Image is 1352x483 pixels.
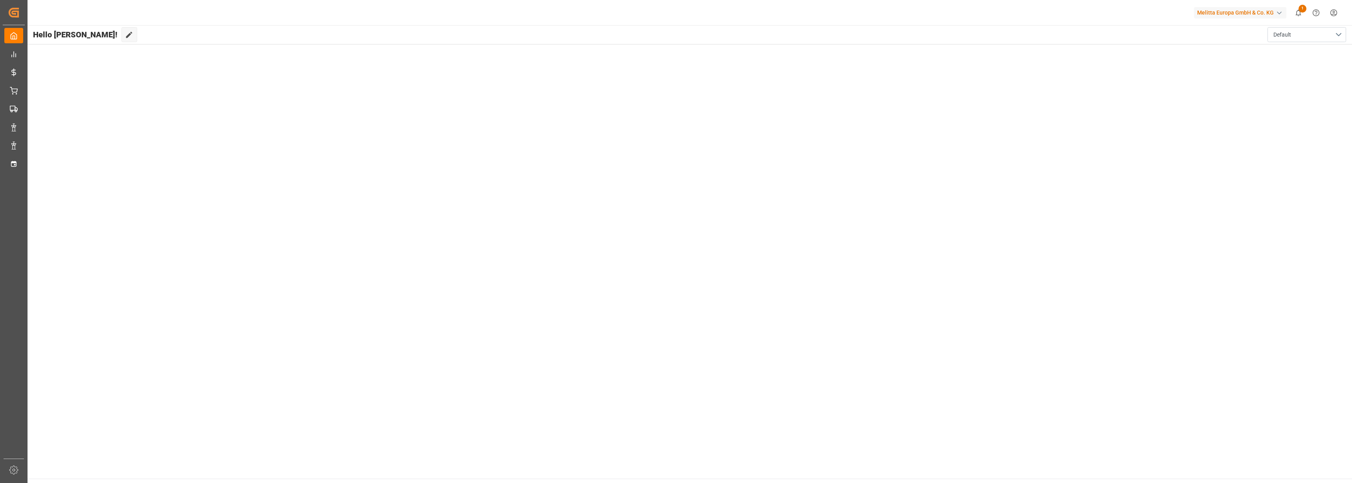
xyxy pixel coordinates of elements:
button: show 1 new notifications [1290,4,1307,22]
span: 1 [1299,5,1306,13]
div: Melitta Europa GmbH & Co. KG [1194,7,1286,18]
button: Help Center [1307,4,1325,22]
span: Default [1273,31,1291,39]
button: Melitta Europa GmbH & Co. KG [1194,5,1290,20]
span: Hello [PERSON_NAME]! [33,27,118,42]
button: open menu [1267,27,1346,42]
